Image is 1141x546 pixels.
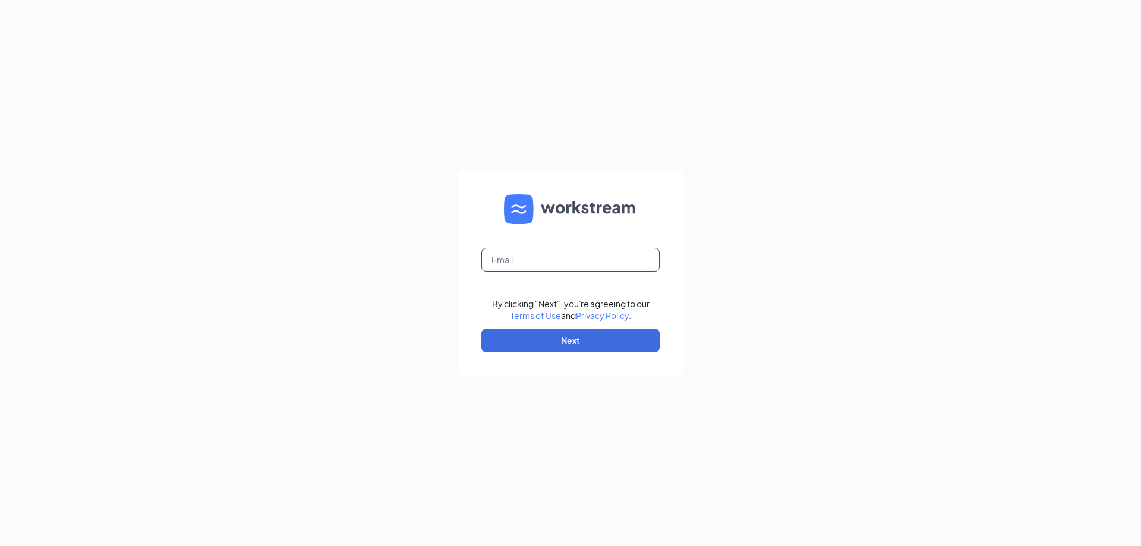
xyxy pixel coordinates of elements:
div: By clicking "Next", you're agreeing to our and . [492,298,650,321]
a: Privacy Policy [576,310,629,321]
button: Next [481,329,660,352]
input: Email [481,248,660,272]
a: Terms of Use [510,310,561,321]
img: WS logo and Workstream text [504,194,637,224]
